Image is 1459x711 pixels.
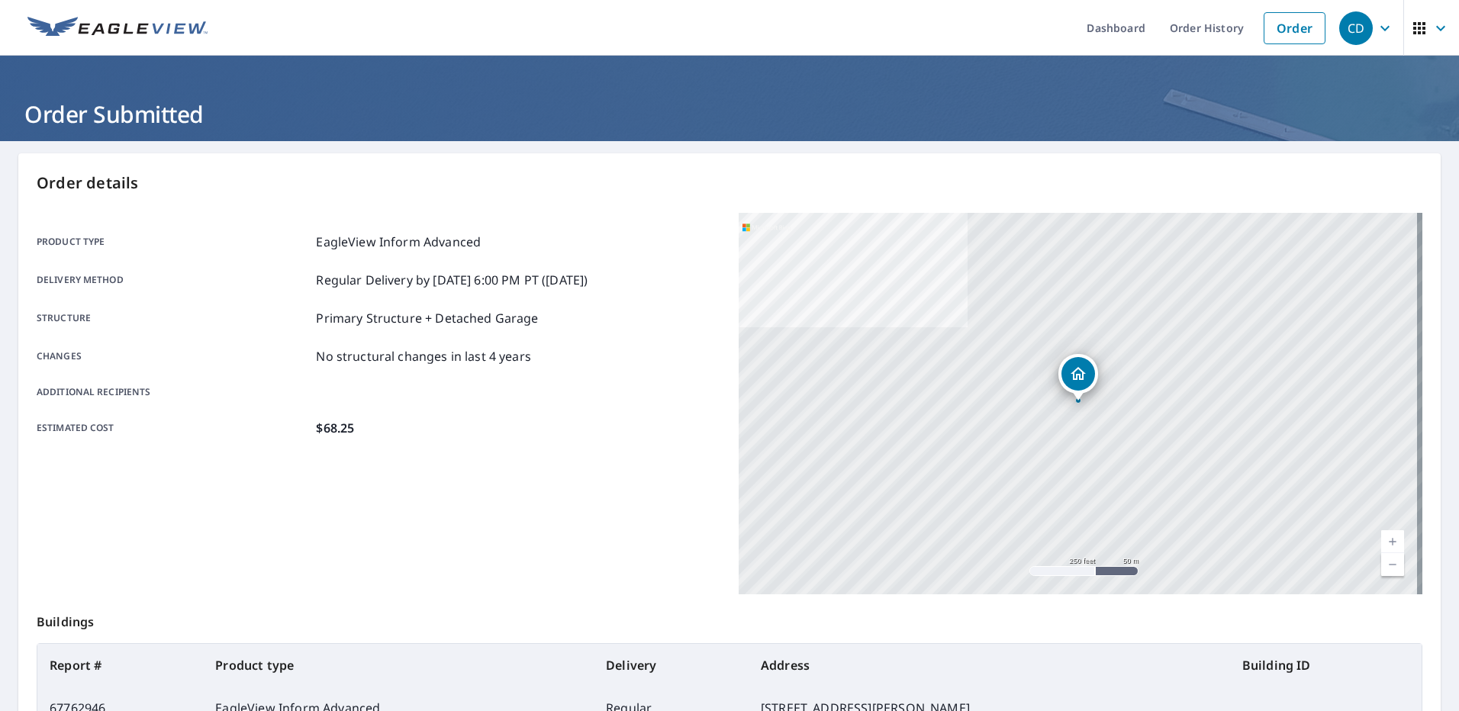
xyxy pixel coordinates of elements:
p: $68.25 [316,419,354,437]
p: Delivery method [37,271,310,289]
p: Regular Delivery by [DATE] 6:00 PM PT ([DATE]) [316,271,588,289]
p: Primary Structure + Detached Garage [316,309,538,327]
p: Estimated cost [37,419,310,437]
div: Dropped pin, building 1, Residential property, 517 Livingston St Elizabeth, NJ 07206 [1058,354,1098,401]
a: Current Level 17, Zoom In [1381,530,1404,553]
th: Product type [203,644,594,687]
a: Current Level 17, Zoom Out [1381,553,1404,576]
h1: Order Submitted [18,98,1441,130]
a: Order [1264,12,1325,44]
p: EagleView Inform Advanced [316,233,481,251]
p: Additional recipients [37,385,310,399]
th: Report # [37,644,203,687]
p: Structure [37,309,310,327]
p: Buildings [37,594,1422,643]
p: Product type [37,233,310,251]
p: Order details [37,172,1422,195]
img: EV Logo [27,17,208,40]
th: Address [749,644,1230,687]
th: Delivery [594,644,749,687]
th: Building ID [1230,644,1422,687]
p: No structural changes in last 4 years [316,347,531,365]
div: CD [1339,11,1373,45]
p: Changes [37,347,310,365]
